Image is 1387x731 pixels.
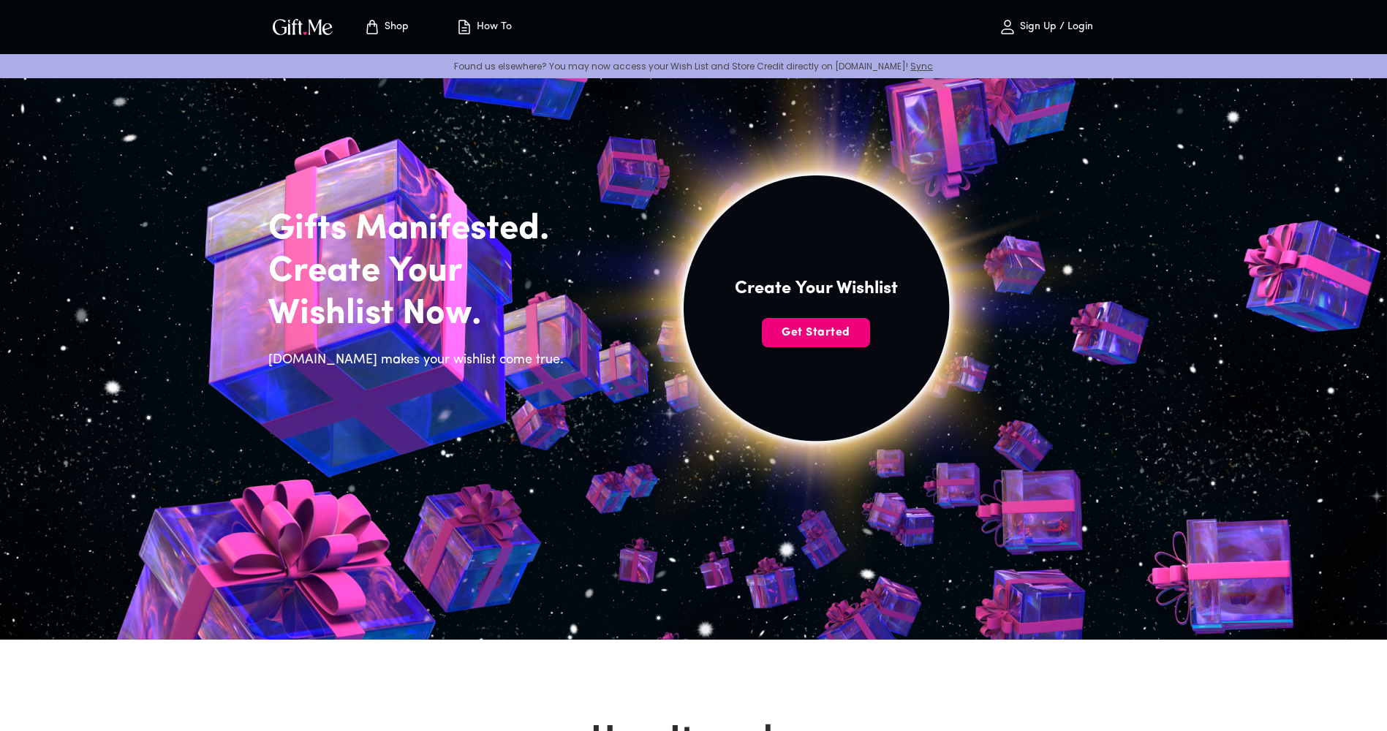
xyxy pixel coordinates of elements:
button: Sign Up / Login [973,4,1119,50]
p: Shop [381,21,409,34]
h2: Create Your [268,251,572,293]
p: Found us elsewhere? You may now access your Wish List and Store Credit directly on [DOMAIN_NAME]! [12,60,1375,72]
button: Get Started [762,318,870,347]
p: How To [473,21,512,34]
span: Get Started [762,325,870,341]
p: Sign Up / Login [1016,21,1093,34]
img: GiftMe Logo [270,16,336,37]
button: GiftMe Logo [268,18,337,36]
h2: Wishlist Now. [268,293,572,336]
button: Store page [346,4,426,50]
h4: Create Your Wishlist [735,277,898,300]
button: How To [444,4,524,50]
a: Sync [910,60,933,72]
h2: Gifts Manifested. [268,208,572,251]
h6: [DOMAIN_NAME] makes your wishlist come true. [268,350,572,371]
img: hero_sun.png [488,12,1145,637]
img: how-to.svg [456,18,473,36]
